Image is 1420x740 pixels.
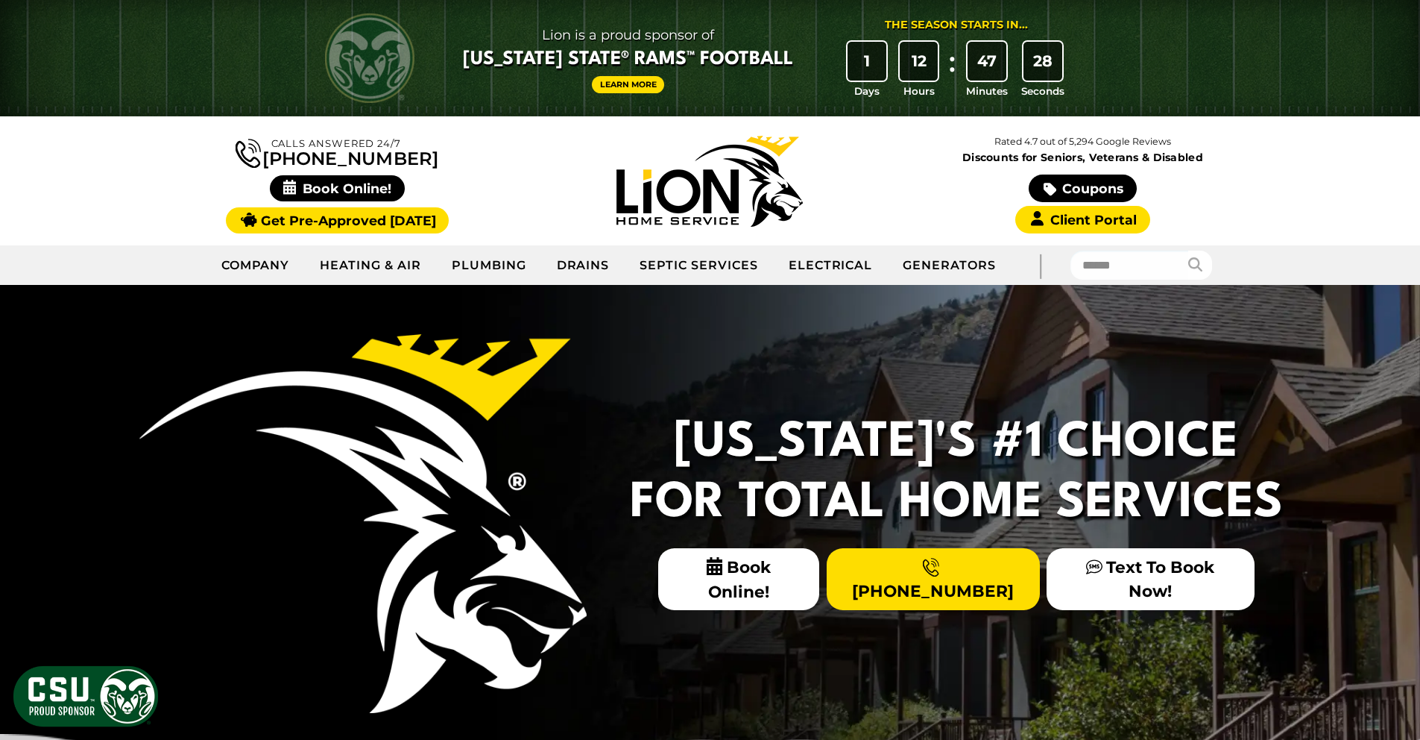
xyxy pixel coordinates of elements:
[888,247,1011,284] a: Generators
[774,247,889,284] a: Electrical
[616,136,803,227] img: Lion Home Service
[625,247,773,284] a: Septic Services
[854,84,880,98] span: Days
[437,247,542,284] a: Plumbing
[903,84,935,98] span: Hours
[1011,245,1070,285] div: |
[848,42,886,81] div: 1
[1015,206,1149,233] a: Client Portal
[968,42,1006,81] div: 47
[206,247,306,284] a: Company
[592,76,665,93] a: Learn More
[1021,84,1064,98] span: Seconds
[658,548,820,610] span: Book Online!
[11,664,160,729] img: CSU Sponsor Badge
[325,13,414,103] img: CSU Rams logo
[900,152,1266,163] span: Discounts for Seniors, Veterans & Disabled
[621,413,1292,533] h2: [US_STATE]'s #1 Choice For Total Home Services
[463,23,793,47] span: Lion is a proud sponsor of
[827,548,1040,609] a: [PHONE_NUMBER]
[885,17,1028,34] div: The Season Starts in...
[542,247,625,284] a: Drains
[463,47,793,72] span: [US_STATE] State® Rams™ Football
[900,42,938,81] div: 12
[236,136,438,168] a: [PHONE_NUMBER]
[270,175,405,201] span: Book Online!
[226,207,449,233] a: Get Pre-Approved [DATE]
[966,84,1008,98] span: Minutes
[896,134,1269,150] p: Rated 4.7 out of 5,294 Google Reviews
[944,42,959,99] div: :
[305,247,436,284] a: Heating & Air
[1023,42,1062,81] div: 28
[1029,175,1136,202] a: Coupons
[1047,548,1254,609] a: Text To Book Now!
